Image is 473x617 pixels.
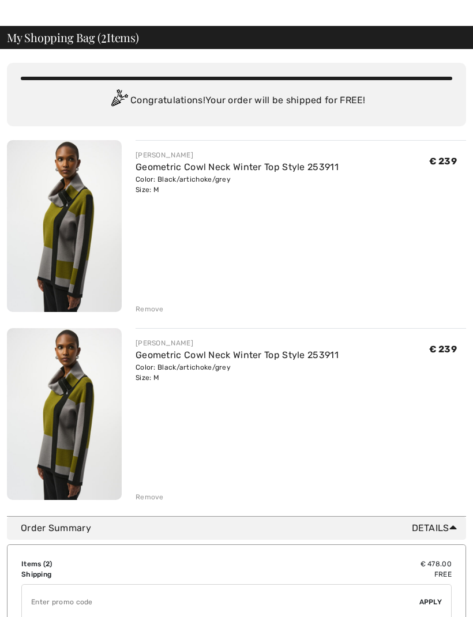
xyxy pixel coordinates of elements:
[136,338,339,348] div: [PERSON_NAME]
[21,559,201,569] td: Items ( )
[136,304,164,314] div: Remove
[201,569,452,580] td: Free
[136,362,339,383] div: Color: Black/artichoke/grey Size: M
[107,89,130,112] img: Congratulation2.svg
[136,161,339,172] a: Geometric Cowl Neck Winter Top Style 253911
[7,32,139,43] span: My Shopping Bag ( Items)
[429,156,457,167] span: € 239
[21,569,201,580] td: Shipping
[136,150,339,160] div: [PERSON_NAME]
[7,328,122,500] img: Geometric Cowl Neck Winter Top Style 253911
[136,492,164,502] div: Remove
[21,521,461,535] div: Order Summary
[412,521,461,535] span: Details
[419,597,442,607] span: Apply
[21,89,452,112] div: Congratulations! Your order will be shipped for FREE!
[429,344,457,355] span: € 239
[201,559,452,569] td: € 478.00
[46,560,50,568] span: 2
[101,29,107,44] span: 2
[136,349,339,360] a: Geometric Cowl Neck Winter Top Style 253911
[7,140,122,312] img: Geometric Cowl Neck Winter Top Style 253911
[136,174,339,195] div: Color: Black/artichoke/grey Size: M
